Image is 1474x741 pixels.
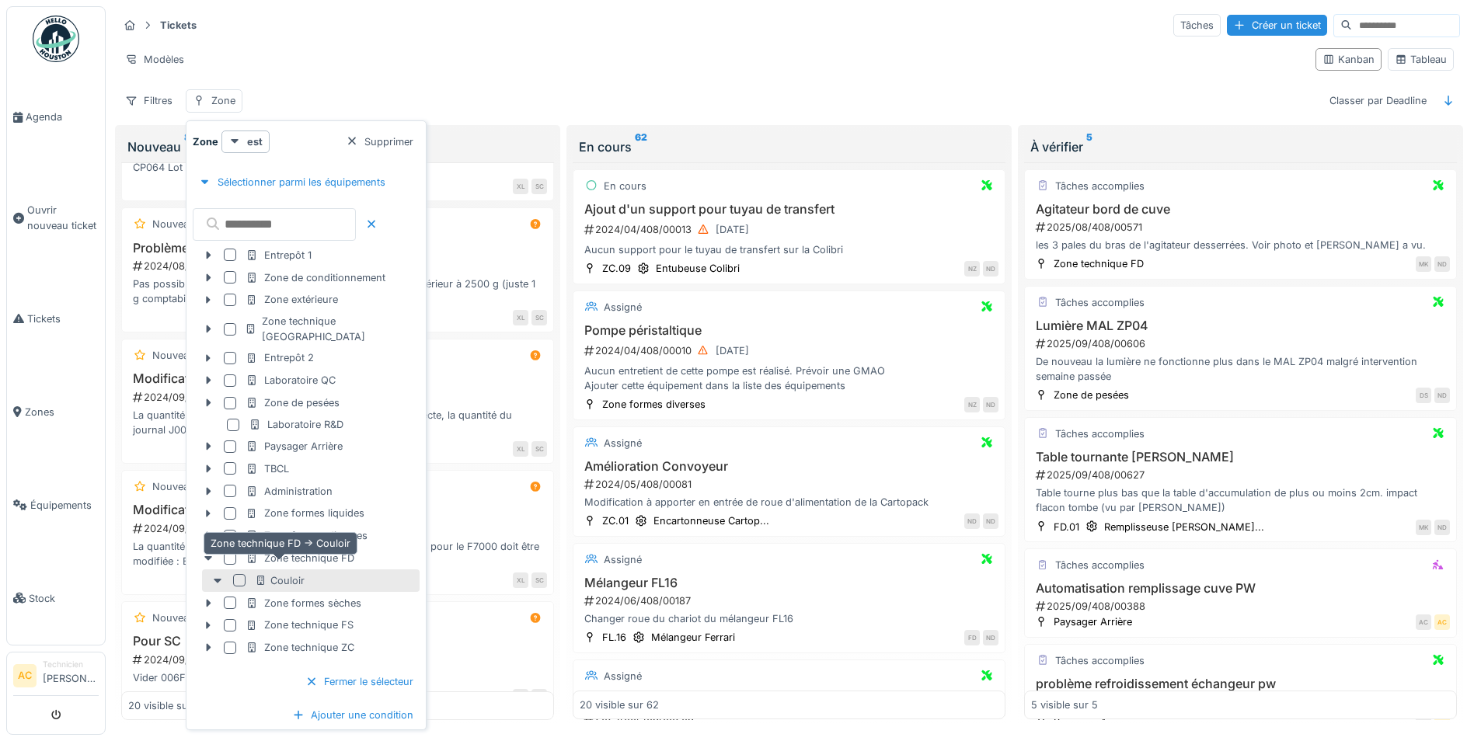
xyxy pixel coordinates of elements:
div: 2025/08/408/00571 [1034,220,1450,235]
div: Zone de pesées [246,395,340,410]
div: 2024/09/408/00442 [131,390,547,405]
h3: Lumière MAL ZP04 [1031,318,1450,333]
span: Agenda [26,110,99,124]
div: Zone technique FD [246,551,354,565]
div: FD.01 [1054,520,1079,534]
h3: Problème contrôle servis [128,241,547,256]
div: MK [1416,520,1431,535]
div: NZ [964,261,980,277]
div: 2024/09/408/00490 [131,521,547,536]
div: FD [964,630,980,645]
div: ND [964,513,980,529]
div: Laboratoire R&D [249,417,343,432]
h3: Pour SC [128,634,547,649]
h3: Pompe péristaltique [580,323,998,338]
div: Paysager Arrière [1054,614,1132,629]
div: 20 visible sur 89 [128,698,207,713]
div: Nouveau [152,479,195,494]
div: 2025/09/408/00606 [1034,336,1450,351]
div: FD [513,689,528,704]
div: Tâches [1173,14,1221,37]
div: SC [531,441,547,457]
div: Encartonneuse Cartop... [653,513,769,528]
div: Assigné [604,669,642,684]
div: FL.16 [602,630,626,645]
li: AC [13,664,37,687]
div: Modification à apporter en entrée de roue d'alimentation de la Cartopack [580,495,998,510]
li: [PERSON_NAME] [43,659,99,692]
h3: Ajout d'un support pour tuyau de transfert [580,202,998,217]
div: Assigné [604,436,642,451]
div: À vérifier [1030,137,1451,156]
div: DS [1416,388,1431,403]
sup: 62 [635,137,647,156]
h3: Modification journal [128,503,547,517]
div: Filtres [118,89,179,112]
div: Tâches accomplies [1055,295,1145,310]
h3: Modification de la quantité sur servi [128,371,547,386]
div: Pas possible de contrôler le CP234 car quantité disponible inférieur à 2500 g (juste 1 g comptabi... [128,277,547,306]
div: Créer un ticket [1227,15,1327,36]
div: Tâches accomplies [1055,179,1145,193]
div: ND [983,261,998,277]
strong: est [247,134,263,149]
h3: problème refroidissement échangeur pw [1031,677,1450,691]
div: XL [513,310,528,325]
div: ND [1434,256,1450,272]
div: Entubeuse Colibri [656,261,740,276]
div: Zone technique [GEOGRAPHIC_DATA] [246,314,413,343]
div: Tâches accomplies [1055,558,1145,572]
div: XL [513,441,528,457]
div: [DATE] [716,343,749,358]
div: XL [513,572,528,588]
div: Supprimer [340,131,420,152]
span: Ouvrir nouveau ticket [27,203,99,232]
div: Vider 006F de palprod038 --> c'est le fut détruit. CFR mail [128,670,547,685]
div: 2024/04/408/00010 [583,341,998,360]
div: Zone de conditionnement [246,270,385,285]
span: Stock [29,591,99,606]
h3: Automatisation remplissage cuve PW [1031,581,1450,596]
div: ZC.01 [602,513,629,528]
div: Zone technique FD [1054,256,1144,271]
div: Tâches accomplies [1055,653,1145,668]
div: Classer par Deadline [1322,89,1434,112]
div: SC [531,689,547,704]
div: Zone formes sèches [246,596,361,611]
div: TBCL [246,461,289,476]
div: Administration [246,484,333,499]
div: Nouveau [127,137,548,156]
sup: 89 [184,137,197,156]
div: Zone technique FD -> Couloir [204,532,357,555]
div: Zone technique ZC [246,640,354,655]
img: Badge_color-CXgf-gQk.svg [33,16,79,62]
div: Nouveau [152,348,195,363]
strong: Tickets [154,18,203,33]
div: Remplisseuse [PERSON_NAME]... [1104,520,1264,534]
div: ND [983,397,998,412]
div: les 3 pales du bras de l'agitateur desserrées. Voir photo et [PERSON_NAME] a vu. [1031,238,1450,252]
div: SC [531,310,547,325]
div: Zone formes diverses [246,528,368,543]
div: Zone technique FS [246,617,354,632]
div: SC [531,572,547,588]
div: En cours [604,179,646,193]
h3: Mélangeur FL16 [580,576,998,590]
div: 2024/06/408/00187 [583,593,998,608]
div: Mélangeur Ferrari [651,630,735,645]
div: Table tourne plus bas que la table d'accumulation de plus ou moins 2cm. impact flacon tombe (vu p... [1031,485,1450,515]
div: ND [983,630,998,645]
div: Modèles [118,48,191,71]
div: Zone formes liquides [246,506,364,520]
div: XL [513,179,528,194]
div: Kanban [1322,52,1375,67]
div: ND [983,513,998,529]
div: Fermer le sélecteur [299,671,420,692]
span: Équipements [30,498,99,513]
div: Aucun entretient de cette pompe est réalisé. Prévoir une GMAO Ajouter cette équipement dans la li... [580,364,998,393]
div: Tâches accomplies [1055,426,1145,441]
strong: Zone [193,134,218,149]
div: CP064 Lot 23-0969 CP005L pas la quantité disponible [128,160,547,175]
div: 5 visible sur 5 [1031,698,1098,713]
span: Zones [25,405,99,419]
